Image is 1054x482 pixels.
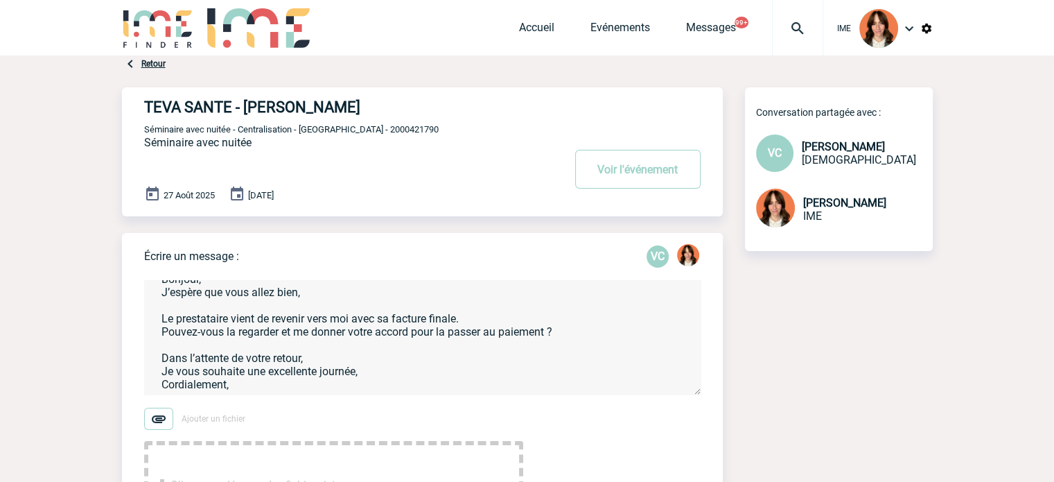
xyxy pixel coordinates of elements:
img: 94396-2.png [859,9,898,48]
span: IME [837,24,851,33]
a: Evénements [590,21,650,40]
a: Accueil [519,21,554,40]
span: VC [768,146,782,160]
img: 94396-2.png [677,244,699,266]
span: Séminaire avec nuitée - Centralisation - [GEOGRAPHIC_DATA] - 2000421790 [144,124,439,135]
div: Virginie CHATAIGNER [647,246,669,268]
p: Écrire un message : [144,250,239,263]
span: [PERSON_NAME] [803,196,886,209]
span: 27 Août 2025 [164,190,215,200]
img: 94396-2.png [756,189,795,227]
span: [PERSON_NAME] [802,140,885,153]
span: Ajouter un fichier [182,414,245,424]
h4: TEVA SANTE - [PERSON_NAME] [144,98,522,116]
div: Julie JANDAUX [677,244,699,269]
p: VC [647,246,669,268]
p: Conversation partagée avec : [756,107,933,118]
a: Retour [141,59,166,69]
button: 99+ [735,17,748,28]
img: IME-Finder [122,8,194,48]
span: [DATE] [248,190,274,200]
span: [DEMOGRAPHIC_DATA] [802,153,916,166]
span: Séminaire avec nuitée [144,136,252,149]
button: Voir l'événement [575,150,701,189]
span: IME [803,209,822,223]
a: Messages [686,21,736,40]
